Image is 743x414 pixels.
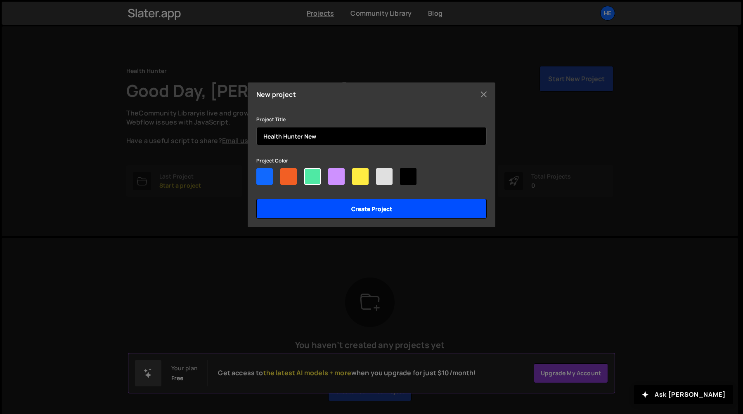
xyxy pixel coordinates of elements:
label: Project Color [256,157,288,165]
button: Ask [PERSON_NAME] [634,385,733,404]
input: Project name [256,127,487,145]
label: Project Title [256,115,286,124]
h5: New project [256,91,296,98]
input: Create project [256,199,487,219]
button: Close [478,88,490,101]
